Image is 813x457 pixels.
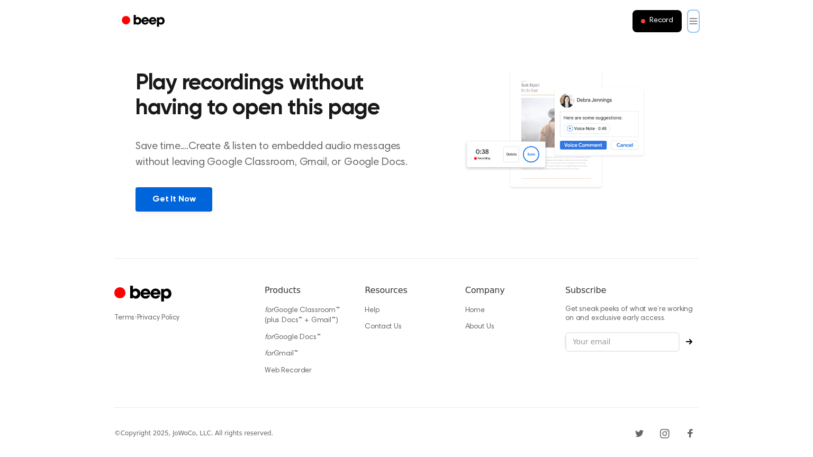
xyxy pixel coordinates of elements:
a: Terms [114,314,134,322]
a: Web Recorder [265,367,312,374]
a: Cruip [114,284,174,305]
a: Help [365,307,379,314]
button: Record [633,10,682,32]
i: for [265,307,274,314]
a: Facebook [682,425,699,442]
p: Save time....Create & listen to embedded audio messages without leaving Google Classroom, Gmail, ... [135,139,421,170]
h2: Play recordings without having to open this page [135,71,421,122]
input: Your email [565,332,680,352]
button: Subscribe [680,339,699,345]
h6: Resources [365,284,448,297]
h6: Products [265,284,348,297]
div: © Copyright 2025, JoWoCo, LLC. All rights reserved. [114,428,273,438]
a: forGoogle Docs™ [265,334,321,341]
a: Instagram [656,425,673,442]
a: Beep [114,11,174,32]
span: Record [649,16,673,26]
i: for [265,334,274,341]
img: Voice Comments on Docs and Recording Widget [463,68,677,211]
a: About Us [465,323,494,331]
div: · [114,313,248,323]
p: Get sneak peeks of what we’re working on and exclusive early access. [565,305,699,324]
a: Twitter [631,425,648,442]
a: Home [465,307,485,314]
i: for [265,350,274,358]
a: Privacy Policy [137,314,180,322]
button: Open menu [688,11,699,32]
a: Get It Now [135,187,212,212]
h6: Subscribe [565,284,699,297]
a: forGoogle Classroom™ (plus Docs™ + Gmail™) [265,307,340,325]
h6: Company [465,284,548,297]
a: Contact Us [365,323,401,331]
a: forGmail™ [265,350,298,358]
